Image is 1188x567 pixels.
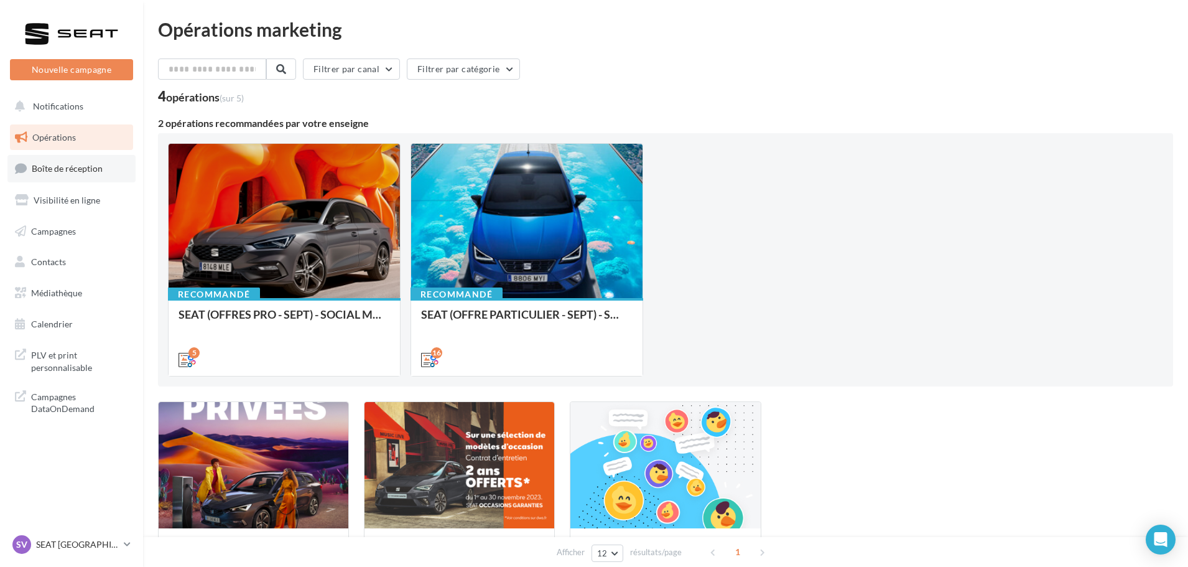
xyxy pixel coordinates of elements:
button: Notifications [7,93,131,119]
span: Boîte de réception [32,163,103,174]
button: Filtrer par catégorie [407,59,520,80]
button: Nouvelle campagne [10,59,133,80]
span: Notifications [33,101,83,111]
a: Contacts [7,249,136,275]
span: Campagnes DataOnDemand [31,388,128,415]
div: SEAT (OFFRES PRO - SEPT) - SOCIAL MEDIA [179,308,390,333]
a: SV SEAT [GEOGRAPHIC_DATA] [10,533,133,556]
span: 12 [597,548,608,558]
div: 4 [158,90,244,103]
a: Visibilité en ligne [7,187,136,213]
div: Recommandé [411,288,503,301]
div: 5 [188,347,200,358]
div: opérations [166,91,244,103]
span: (sur 5) [220,93,244,103]
span: Visibilité en ligne [34,195,100,205]
span: Médiathèque [31,288,82,298]
div: Opérations marketing [158,20,1173,39]
a: Calendrier [7,311,136,337]
span: SV [16,538,27,551]
span: résultats/page [630,546,682,558]
a: Opérations [7,124,136,151]
button: 12 [592,545,623,562]
a: Boîte de réception [7,155,136,182]
span: Campagnes [31,225,76,236]
div: 2 opérations recommandées par votre enseigne [158,118,1173,128]
button: Filtrer par canal [303,59,400,80]
span: Afficher [557,546,585,558]
div: SEAT (OFFRE PARTICULIER - SEPT) - SOCIAL MEDIA [421,308,633,333]
div: Open Intercom Messenger [1146,525,1176,555]
span: Contacts [31,256,66,267]
div: 16 [431,347,442,358]
p: SEAT [GEOGRAPHIC_DATA] [36,538,119,551]
div: Recommandé [168,288,260,301]
a: Campagnes DataOnDemand [7,383,136,420]
span: Calendrier [31,319,73,329]
a: Campagnes [7,218,136,245]
a: PLV et print personnalisable [7,342,136,378]
span: 1 [728,542,748,562]
a: Médiathèque [7,280,136,306]
span: PLV et print personnalisable [31,347,128,373]
span: Opérations [32,132,76,143]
